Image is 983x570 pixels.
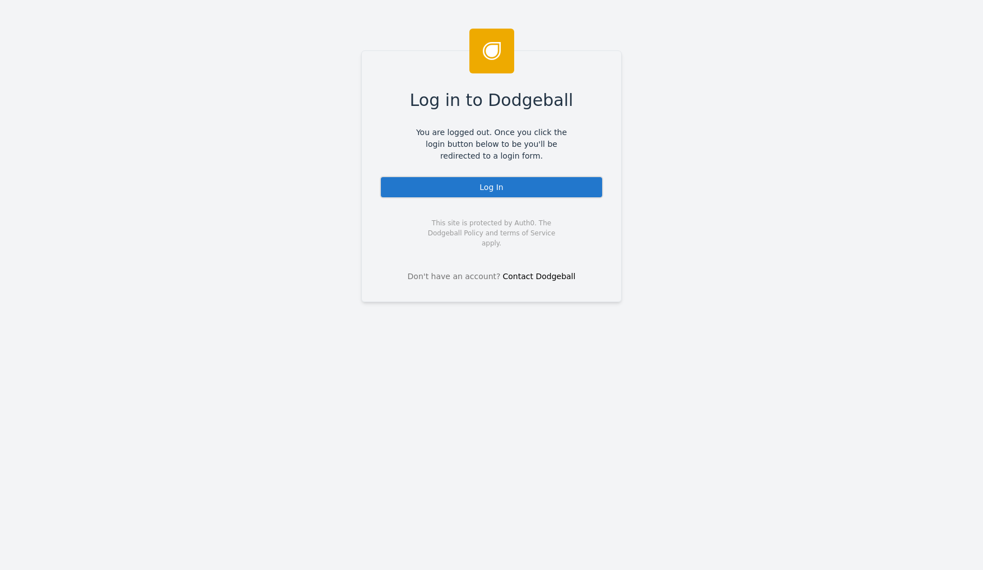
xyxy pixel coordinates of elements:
[418,218,565,248] span: This site is protected by Auth0. The Dodgeball Policy and terms of Service apply.
[503,272,576,281] a: Contact Dodgeball
[408,271,501,282] span: Don't have an account?
[410,87,574,113] span: Log in to Dodgeball
[408,127,575,162] span: You are logged out. Once you click the login button below to be you'll be redirected to a login f...
[380,176,603,198] div: Log In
